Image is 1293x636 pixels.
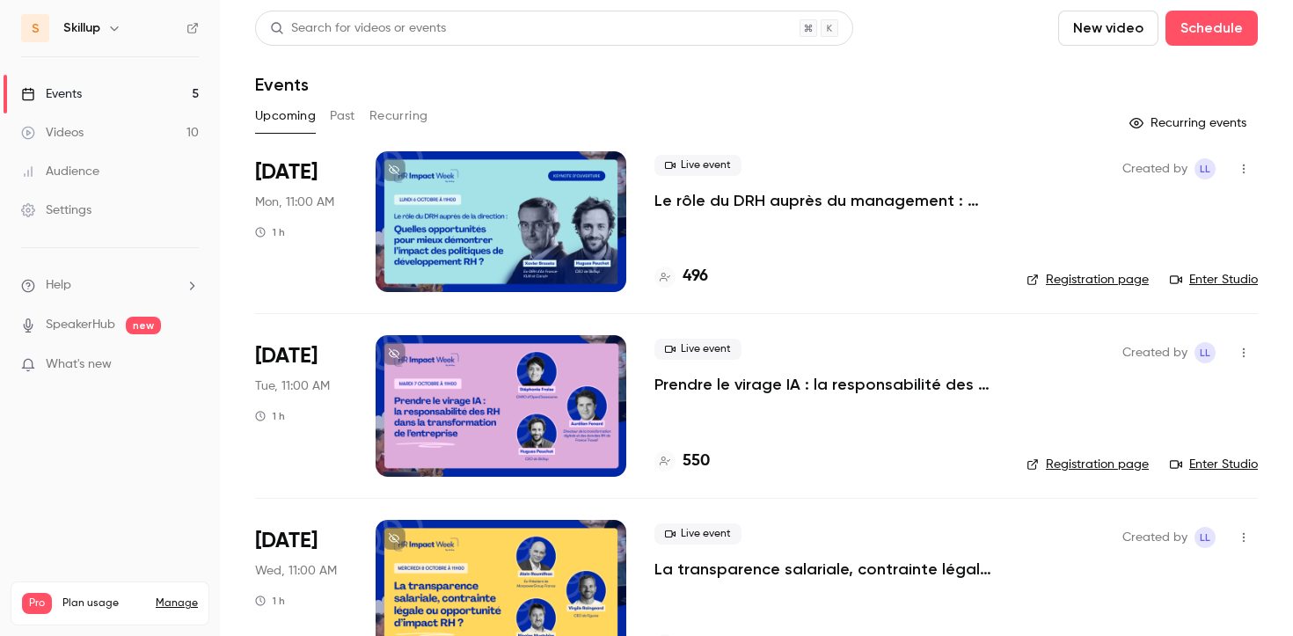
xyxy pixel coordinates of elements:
[1122,527,1187,548] span: Created by
[1194,158,1216,179] span: Louise Le Guillou
[255,342,318,370] span: [DATE]
[1058,11,1158,46] button: New video
[22,593,52,614] span: Pro
[1200,342,1210,363] span: LL
[1170,271,1258,289] a: Enter Studio
[255,225,285,239] div: 1 h
[1200,158,1210,179] span: LL
[330,102,355,130] button: Past
[32,19,40,38] span: S
[255,335,347,476] div: Oct 7 Tue, 11:00 AM (Europe/Paris)
[255,409,285,423] div: 1 h
[1170,456,1258,473] a: Enter Studio
[255,151,347,292] div: Oct 6 Mon, 11:00 AM (Europe/Paris)
[1165,11,1258,46] button: Schedule
[63,19,100,37] h6: Skillup
[21,201,91,219] div: Settings
[654,450,710,473] a: 550
[654,155,741,176] span: Live event
[255,527,318,555] span: [DATE]
[21,85,82,103] div: Events
[255,74,309,95] h1: Events
[1122,342,1187,363] span: Created by
[126,317,161,334] span: new
[255,562,337,580] span: Wed, 11:00 AM
[1026,456,1149,473] a: Registration page
[21,163,99,180] div: Audience
[654,339,741,360] span: Live event
[270,19,446,38] div: Search for videos or events
[1026,271,1149,289] a: Registration page
[21,276,199,295] li: help-dropdown-opener
[654,265,708,289] a: 496
[1194,527,1216,548] span: Louise Le Guillou
[21,124,84,142] div: Videos
[654,559,998,580] a: La transparence salariale, contrainte légale ou opportunité d’impact RH ?
[46,355,112,374] span: What's new
[255,158,318,186] span: [DATE]
[654,190,998,211] a: Le rôle du DRH auprès du management : quelles opportunités pour mieux démontrer l’impact des poli...
[683,450,710,473] h4: 550
[654,374,998,395] a: Prendre le virage IA : la responsabilité des RH dans la transformation de l'entreprise
[255,594,285,608] div: 1 h
[46,276,71,295] span: Help
[255,194,334,211] span: Mon, 11:00 AM
[156,596,198,610] a: Manage
[654,523,741,545] span: Live event
[46,316,115,334] a: SpeakerHub
[255,377,330,395] span: Tue, 11:00 AM
[62,596,145,610] span: Plan usage
[255,102,316,130] button: Upcoming
[1121,109,1258,137] button: Recurring events
[369,102,428,130] button: Recurring
[1194,342,1216,363] span: Louise Le Guillou
[683,265,708,289] h4: 496
[1122,158,1187,179] span: Created by
[178,357,199,373] iframe: Noticeable Trigger
[1200,527,1210,548] span: LL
